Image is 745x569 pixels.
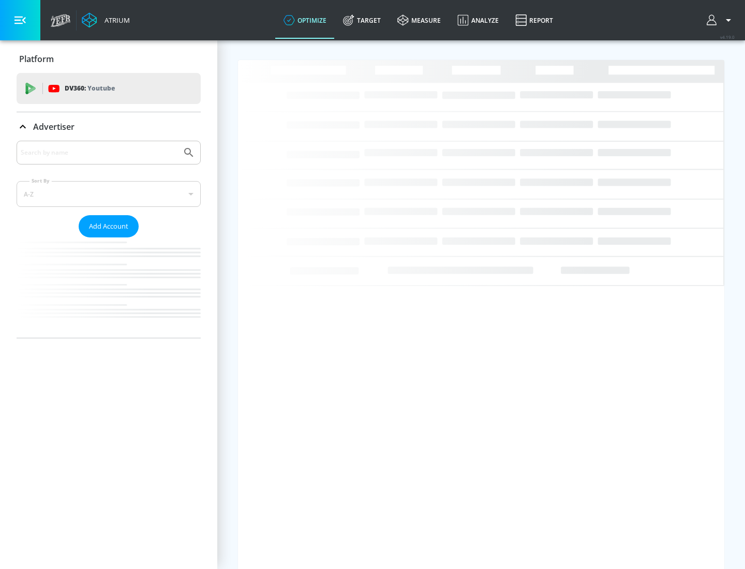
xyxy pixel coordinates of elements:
[100,16,130,25] div: Atrium
[275,2,335,39] a: optimize
[79,215,139,237] button: Add Account
[65,83,115,94] p: DV360:
[17,73,201,104] div: DV360: Youtube
[87,83,115,94] p: Youtube
[19,53,54,65] p: Platform
[17,181,201,207] div: A-Z
[82,12,130,28] a: Atrium
[21,146,177,159] input: Search by name
[89,220,128,232] span: Add Account
[720,34,735,40] span: v 4.19.0
[17,237,201,338] nav: list of Advertiser
[507,2,561,39] a: Report
[29,177,52,184] label: Sort By
[33,121,74,132] p: Advertiser
[449,2,507,39] a: Analyze
[335,2,389,39] a: Target
[17,141,201,338] div: Advertiser
[389,2,449,39] a: measure
[17,44,201,73] div: Platform
[17,112,201,141] div: Advertiser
